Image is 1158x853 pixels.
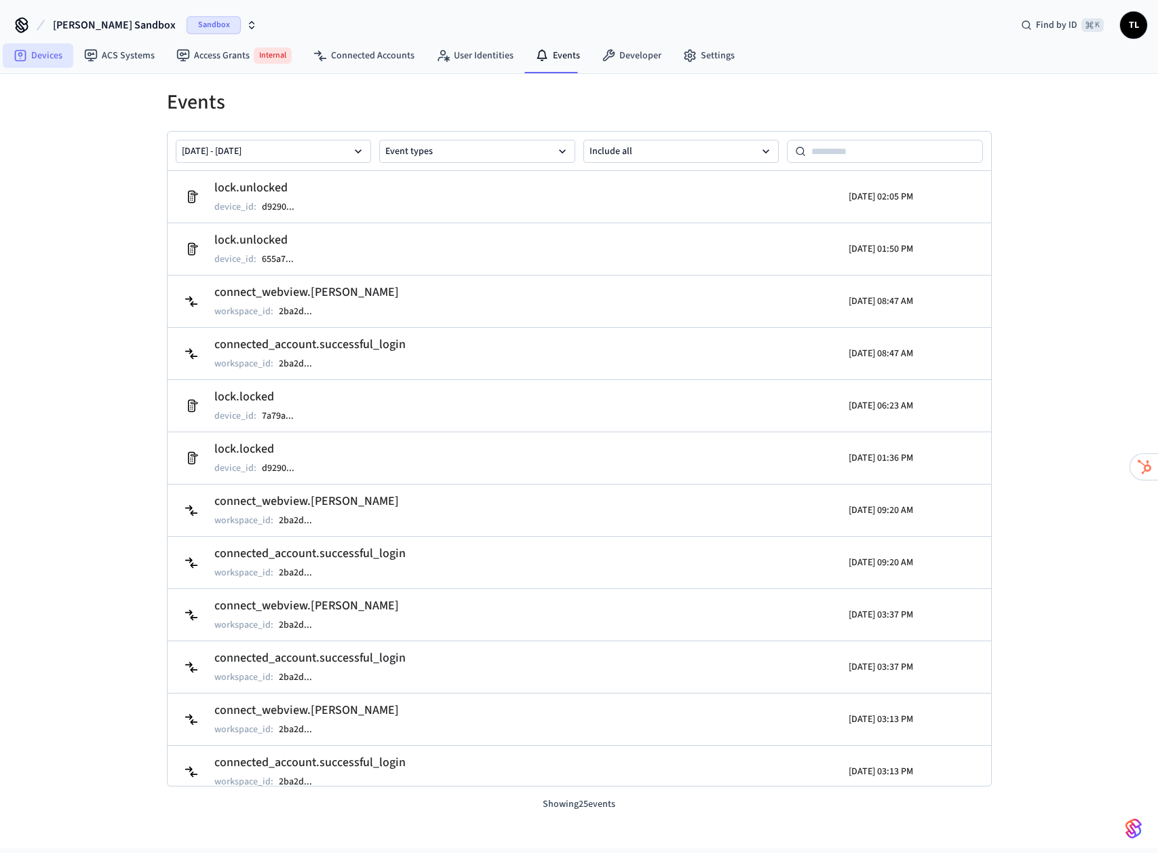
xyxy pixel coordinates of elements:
p: device_id : [214,409,256,423]
p: workspace_id : [214,357,273,371]
a: Access GrantsInternal [166,42,303,69]
button: Event types [379,140,575,163]
p: [DATE] 01:50 PM [849,242,913,256]
button: 7a79a... [259,408,307,424]
span: Internal [254,48,292,64]
h2: lock.locked [214,387,307,406]
p: [DATE] 06:23 AM [849,399,913,413]
button: 655a7... [259,251,307,267]
button: 2ba2d... [276,669,326,685]
p: [DATE] 09:20 AM [849,556,913,569]
p: [DATE] 03:37 PM [849,608,913,622]
p: device_id : [214,200,256,214]
h2: lock.unlocked [214,178,308,197]
p: [DATE] 09:20 AM [849,504,913,517]
a: User Identities [425,43,524,68]
a: Devices [3,43,73,68]
h1: Events [167,90,992,115]
button: d9290... [259,199,308,215]
h2: lock.locked [214,440,308,459]
span: Find by ID [1036,18,1077,32]
p: workspace_id : [214,514,273,527]
button: 2ba2d... [276,303,326,320]
p: workspace_id : [214,618,273,632]
p: [DATE] 08:47 AM [849,295,913,308]
button: Include all [583,140,779,163]
button: 2ba2d... [276,617,326,633]
a: Events [524,43,591,68]
span: TL [1121,13,1146,37]
h2: connect_webview.[PERSON_NAME] [214,596,399,615]
p: [DATE] 08:47 AM [849,347,913,360]
p: [DATE] 01:36 PM [849,451,913,465]
button: 2ba2d... [276,721,326,738]
span: Sandbox [187,16,241,34]
h2: connected_account.successful_login [214,753,406,772]
p: workspace_id : [214,566,273,580]
p: [DATE] 03:13 PM [849,713,913,726]
button: TL [1120,12,1147,39]
button: 2ba2d... [276,356,326,372]
a: Connected Accounts [303,43,425,68]
button: [DATE] - [DATE] [176,140,372,163]
h2: connected_account.successful_login [214,335,406,354]
span: ⌘ K [1081,18,1104,32]
h2: connect_webview.[PERSON_NAME] [214,492,399,511]
h2: connected_account.successful_login [214,544,406,563]
p: workspace_id : [214,723,273,736]
button: 2ba2d... [276,512,326,529]
p: device_id : [214,252,256,266]
p: device_id : [214,461,256,475]
a: Developer [591,43,672,68]
h2: connected_account.successful_login [214,649,406,668]
button: 2ba2d... [276,774,326,790]
h2: connect_webview.[PERSON_NAME] [214,283,399,302]
p: workspace_id : [214,670,273,684]
p: [DATE] 03:13 PM [849,765,913,778]
span: [PERSON_NAME] Sandbox [53,17,176,33]
h2: connect_webview.[PERSON_NAME] [214,701,399,720]
button: 2ba2d... [276,565,326,581]
p: [DATE] 03:37 PM [849,660,913,674]
p: Showing 25 events [167,797,992,812]
div: Find by ID⌘ K [1010,13,1115,37]
p: workspace_id : [214,305,273,318]
button: d9290... [259,460,308,476]
p: [DATE] 02:05 PM [849,190,913,204]
img: SeamLogoGradient.69752ec5.svg [1125,818,1142,839]
p: workspace_id : [214,775,273,789]
a: ACS Systems [73,43,166,68]
h2: lock.unlocked [214,231,307,250]
a: Settings [672,43,746,68]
